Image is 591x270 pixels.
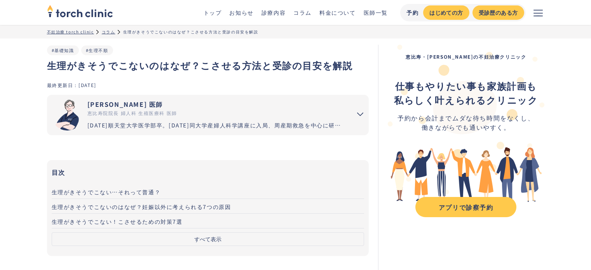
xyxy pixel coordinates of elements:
ul: パンくずリスト [47,29,544,35]
a: 生理がきそうでこないのはなぜ？妊娠以外に考えられる7つの原因 [52,199,364,214]
div: はじめての方 [429,9,463,17]
h3: 目次 [52,166,364,178]
a: 生理がきそうでこない…それって普通？ [52,184,364,199]
div: 予約 [406,9,418,17]
a: 診療内容 [262,9,286,16]
a: 不妊治療 torch clinic [47,29,94,35]
a: #生理不順 [86,47,108,53]
a: アプリで診察予約 [415,197,516,217]
h1: 生理がきそうでこないのはなぜ？こさせる方法と受診の目安を解説 [47,58,369,72]
a: home [47,5,113,19]
div: [DATE] [78,82,96,88]
a: 受診歴のある方 [472,5,524,20]
strong: 恵比寿・[PERSON_NAME]の不妊治療クリニック [406,53,526,60]
button: すべて表示 [52,232,364,246]
a: 料金について [319,9,356,16]
div: 予約から会計までムダな待ち時間をなくし、 働きながらでも通いやすく。 [394,113,538,132]
div: 恵比寿院院長 婦人科 生殖医療科 医師 [87,110,346,117]
strong: 仕事もやりたい事も家族計画も [395,79,537,92]
img: 市山 卓彦 [52,99,83,131]
div: 最終更新日： [47,82,79,88]
a: [PERSON_NAME] 医師 恵比寿院院長 婦人科 生殖医療科 医師 [DATE]順天堂大学医学部卒。[DATE]同大学産婦人科学講座に入局、周産期救急を中心に研鑽を重ねる。[DATE]国内... [47,95,346,135]
span: 生理がきそうでこない…それって普通？ [52,188,161,196]
a: 生理がきそうでこない！こさせるための対策7選 [52,214,364,228]
strong: 私らしく叶えられるクリニック [394,93,538,106]
span: 生理がきそうでこないのはなぜ？妊娠以外に考えられる7つの原因 [52,203,231,211]
div: 生理がきそうでこないのはなぜ？こさせる方法と受診の目安を解説 [123,29,258,35]
div: 受診歴のある方 [479,9,518,17]
a: 医師一覧 [364,9,388,16]
a: コラム [293,9,312,16]
a: はじめての方 [423,5,469,20]
a: トップ [204,9,222,16]
summary: 市山 卓彦 [PERSON_NAME] 医師 恵比寿院院長 婦人科 生殖医療科 医師 [DATE]順天堂大学医学部卒。[DATE]同大学産婦人科学講座に入局、周産期救急を中心に研鑽を重ねる。[D... [47,95,369,135]
img: torch clinic [47,2,113,19]
div: アプリで診察予約 [422,202,509,212]
div: ‍ ‍ [394,79,538,107]
span: 生理がきそうでこない！こさせるための対策7選 [52,218,183,225]
div: [DATE]順天堂大学医学部卒。[DATE]同大学産婦人科学講座に入局、周産期救急を中心に研鑽を重ねる。[DATE]国内有数の不妊治療施設セントマザー産婦人科医院で、女性不妊症のみでなく男性不妊... [87,121,346,129]
div: [PERSON_NAME] 医師 [87,99,346,109]
a: #基礎知識 [52,47,74,53]
a: コラム [102,29,115,35]
a: お知らせ [229,9,253,16]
